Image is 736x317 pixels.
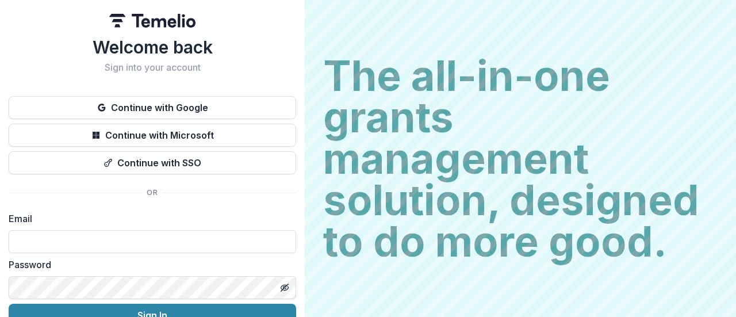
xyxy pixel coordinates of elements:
button: Toggle password visibility [275,278,294,297]
button: Continue with SSO [9,151,296,174]
h1: Welcome back [9,37,296,58]
label: Email [9,212,289,226]
button: Continue with Google [9,96,296,119]
img: Temelio [109,14,195,28]
label: Password [9,258,289,272]
h2: Sign into your account [9,62,296,73]
button: Continue with Microsoft [9,124,296,147]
